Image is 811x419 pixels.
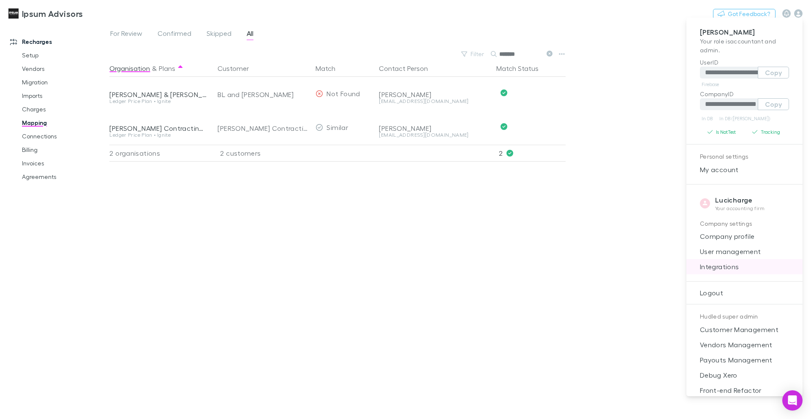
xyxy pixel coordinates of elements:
p: CompanyID [700,89,789,98]
span: Debug Xero [693,370,796,380]
button: Copy [758,67,789,78]
span: Logout [693,288,796,298]
span: Front-end Refactor [693,385,796,395]
span: Payouts Management [693,355,796,365]
p: Company settings [700,219,789,229]
a: In DB [700,114,714,124]
a: Firebase [700,79,721,89]
div: Open Intercom Messenger [782,390,803,411]
p: Your role is accountant and admin . [700,37,789,54]
span: Integrations [693,262,796,272]
button: Copy [758,98,789,110]
span: User management [693,246,796,257]
button: Tracking [745,127,789,137]
strong: Lucicharge [715,196,753,204]
button: Is NotTest [700,127,745,137]
p: Personal settings [700,151,789,162]
p: Your accounting firm [715,205,765,212]
p: Hudled super admin [700,311,789,322]
span: Company profile [693,231,796,241]
span: Vendors Management [693,340,796,350]
a: In DB ([PERSON_NAME]) [718,114,772,124]
p: UserID [700,58,789,67]
p: [PERSON_NAME] [700,28,789,37]
span: Customer Management [693,324,796,335]
span: My account [693,165,796,175]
